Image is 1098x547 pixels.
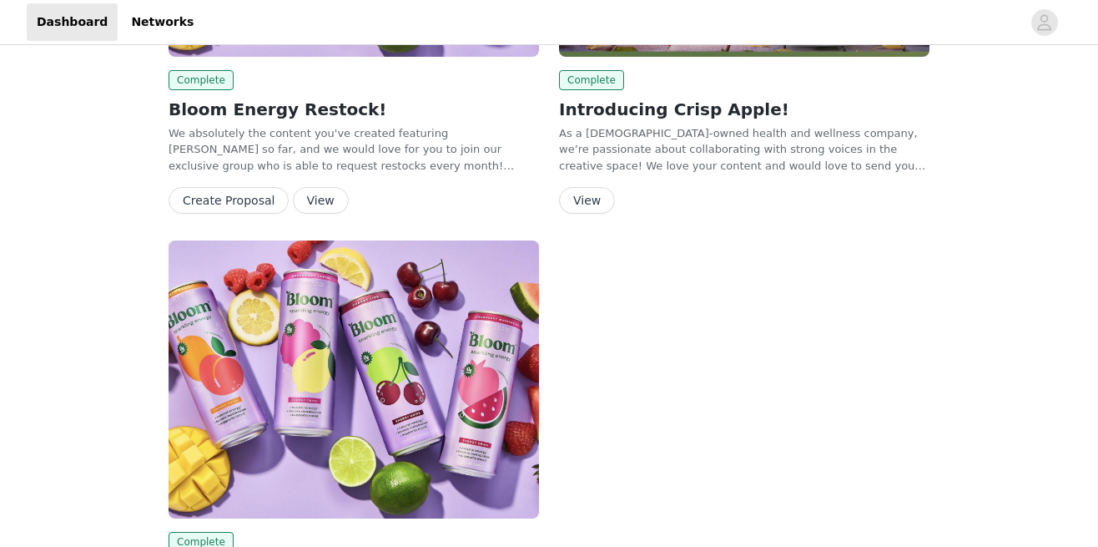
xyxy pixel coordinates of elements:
p: As a [DEMOGRAPHIC_DATA]-owned health and wellness company, we’re passionate about collaborating w... [559,125,929,175]
span: Complete [559,70,624,90]
button: View [293,187,349,214]
div: avatar [1036,9,1052,36]
a: View [293,195,349,207]
a: Networks [121,3,204,41]
h2: Bloom Energy Restock! [169,97,539,122]
img: Bloom Nutrition [169,241,539,519]
a: Dashboard [27,3,118,41]
p: We absolutely the content you've created featuring [PERSON_NAME] so far, and we would love for yo... [169,125,539,175]
span: Complete [169,70,234,90]
button: View [559,187,615,214]
h2: Introducing Crisp Apple! [559,97,929,122]
button: Create Proposal [169,187,289,214]
a: View [559,195,615,207]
